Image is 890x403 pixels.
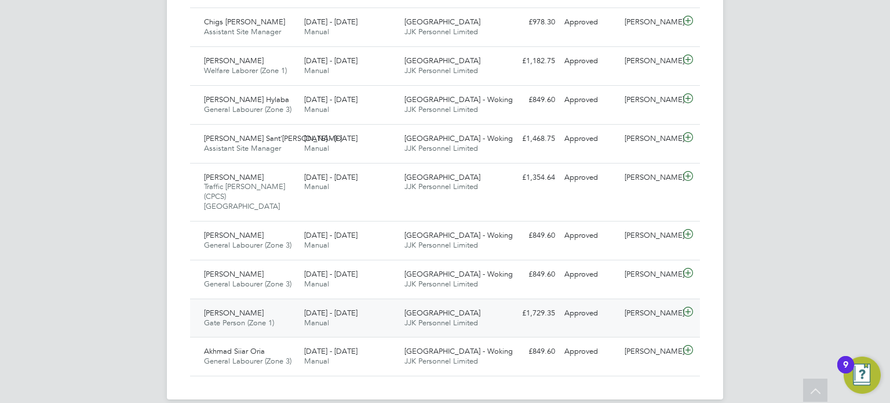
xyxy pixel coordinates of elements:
span: Manual [304,104,329,114]
span: [PERSON_NAME] [204,308,264,318]
div: £849.60 [499,342,560,361]
span: [GEOGRAPHIC_DATA] [404,56,480,66]
span: [PERSON_NAME] [204,172,264,182]
div: Approved [560,226,620,245]
div: [PERSON_NAME] [620,129,680,148]
div: £1,182.75 [499,52,560,71]
span: JJK Personnel Limited [404,181,478,191]
span: [DATE] - [DATE] [304,308,358,318]
span: [DATE] - [DATE] [304,230,358,240]
span: JJK Personnel Limited [404,318,478,328]
span: Manual [304,240,329,250]
span: Traffic [PERSON_NAME] (CPCS) [GEOGRAPHIC_DATA] [204,181,285,211]
span: JJK Personnel Limited [404,356,478,366]
span: Manual [304,318,329,328]
div: [PERSON_NAME] [620,304,680,323]
span: [GEOGRAPHIC_DATA] [404,17,480,27]
span: Welfare Laborer (Zone 1) [204,66,287,75]
span: JJK Personnel Limited [404,279,478,289]
div: Approved [560,90,620,110]
span: [DATE] - [DATE] [304,95,358,104]
div: £1,729.35 [499,304,560,323]
div: Approved [560,342,620,361]
div: Approved [560,304,620,323]
span: Manual [304,143,329,153]
span: [DATE] - [DATE] [304,17,358,27]
span: [PERSON_NAME] [204,56,264,66]
span: Akhmad Siiar Oria [204,346,265,356]
span: JJK Personnel Limited [404,240,478,250]
span: [DATE] - [DATE] [304,269,358,279]
div: [PERSON_NAME] [620,13,680,32]
span: Manual [304,356,329,366]
span: [PERSON_NAME] Hylaba [204,95,289,104]
div: 9 [843,365,848,380]
div: £849.60 [499,226,560,245]
span: JJK Personnel Limited [404,104,478,114]
span: [GEOGRAPHIC_DATA] - Woking [404,133,513,143]
div: £849.60 [499,90,560,110]
span: JJK Personnel Limited [404,27,478,37]
div: £849.60 [499,265,560,284]
span: JJK Personnel Limited [404,143,478,153]
span: [DATE] - [DATE] [304,133,358,143]
span: JJK Personnel Limited [404,66,478,75]
div: £1,468.75 [499,129,560,148]
span: [GEOGRAPHIC_DATA] - Woking [404,346,513,356]
div: [PERSON_NAME] [620,342,680,361]
div: £978.30 [499,13,560,32]
span: General Labourer (Zone 3) [204,240,291,250]
div: [PERSON_NAME] [620,90,680,110]
span: [GEOGRAPHIC_DATA] - Woking [404,95,513,104]
span: General Labourer (Zone 3) [204,356,291,366]
div: [PERSON_NAME] [620,226,680,245]
span: [DATE] - [DATE] [304,172,358,182]
span: Gate Person (Zone 1) [204,318,274,328]
span: Assistant Site Manager [204,27,281,37]
div: [PERSON_NAME] [620,168,680,187]
div: [PERSON_NAME] [620,265,680,284]
span: Manual [304,27,329,37]
div: Approved [560,265,620,284]
span: [DATE] - [DATE] [304,56,358,66]
span: Manual [304,181,329,191]
span: [GEOGRAPHIC_DATA] - Woking [404,269,513,279]
span: Chigs [PERSON_NAME] [204,17,285,27]
span: Assistant Site Manager [204,143,281,153]
div: Approved [560,129,620,148]
span: [GEOGRAPHIC_DATA] [404,308,480,318]
div: Approved [560,52,620,71]
span: [PERSON_NAME] [204,230,264,240]
span: Manual [304,66,329,75]
span: [PERSON_NAME] [204,269,264,279]
span: General Labourer (Zone 3) [204,104,291,114]
span: General Labourer (Zone 3) [204,279,291,289]
span: [DATE] - [DATE] [304,346,358,356]
span: [GEOGRAPHIC_DATA] - Woking [404,230,513,240]
span: [PERSON_NAME] Sant'[PERSON_NAME] [204,133,342,143]
span: Manual [304,279,329,289]
button: Open Resource Center, 9 new notifications [844,357,881,394]
div: [PERSON_NAME] [620,52,680,71]
div: £1,354.64 [499,168,560,187]
div: Approved [560,13,620,32]
span: [GEOGRAPHIC_DATA] [404,172,480,182]
div: Approved [560,168,620,187]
